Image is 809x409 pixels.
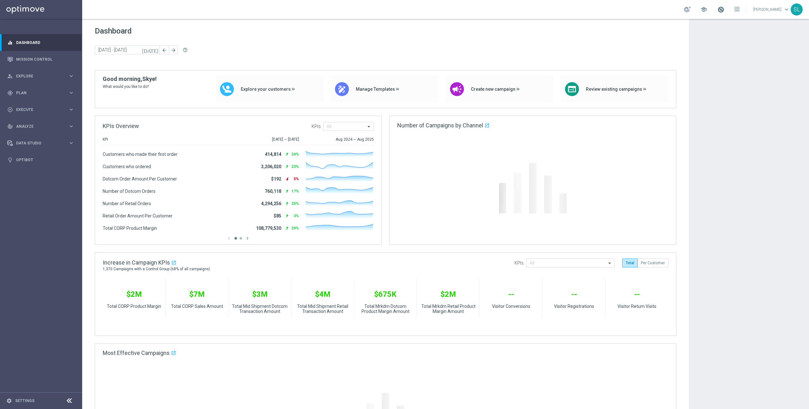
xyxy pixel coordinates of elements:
button: gps_fixed Plan keyboard_arrow_right [7,90,75,95]
a: Dashboard [16,34,74,51]
div: SL [791,3,803,15]
a: Mission Control [16,51,74,68]
span: Analyze [16,125,68,128]
i: gps_fixed [7,90,13,96]
span: school [700,6,707,13]
i: keyboard_arrow_right [68,90,74,96]
button: equalizer Dashboard [7,40,75,45]
i: person_search [7,73,13,79]
i: lightbulb [7,157,13,163]
a: Settings [15,399,34,403]
span: Plan [16,91,68,95]
button: lightbulb Optibot [7,157,75,162]
button: track_changes Analyze keyboard_arrow_right [7,124,75,129]
span: Explore [16,74,68,78]
i: settings [6,398,12,404]
button: Data Studio keyboard_arrow_right [7,141,75,146]
a: Optibot [16,151,74,168]
button: person_search Explore keyboard_arrow_right [7,74,75,79]
button: Mission Control [7,57,75,62]
i: keyboard_arrow_right [68,140,74,146]
span: Data Studio [16,141,68,145]
div: Analyze [7,124,68,129]
i: equalizer [7,40,13,46]
i: keyboard_arrow_right [68,123,74,129]
div: Mission Control [7,51,74,68]
span: keyboard_arrow_down [783,6,790,13]
div: Data Studio [7,140,68,146]
i: track_changes [7,124,13,129]
div: Plan [7,90,68,96]
button: play_circle_outline Execute keyboard_arrow_right [7,107,75,112]
div: Optibot [7,151,74,168]
i: keyboard_arrow_right [68,73,74,79]
i: play_circle_outline [7,107,13,113]
span: Execute [16,108,68,112]
div: Execute [7,107,68,113]
div: Dashboard [7,34,74,51]
div: Explore [7,73,68,79]
a: [PERSON_NAME]keyboard_arrow_down [752,5,791,14]
i: keyboard_arrow_right [68,107,74,113]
